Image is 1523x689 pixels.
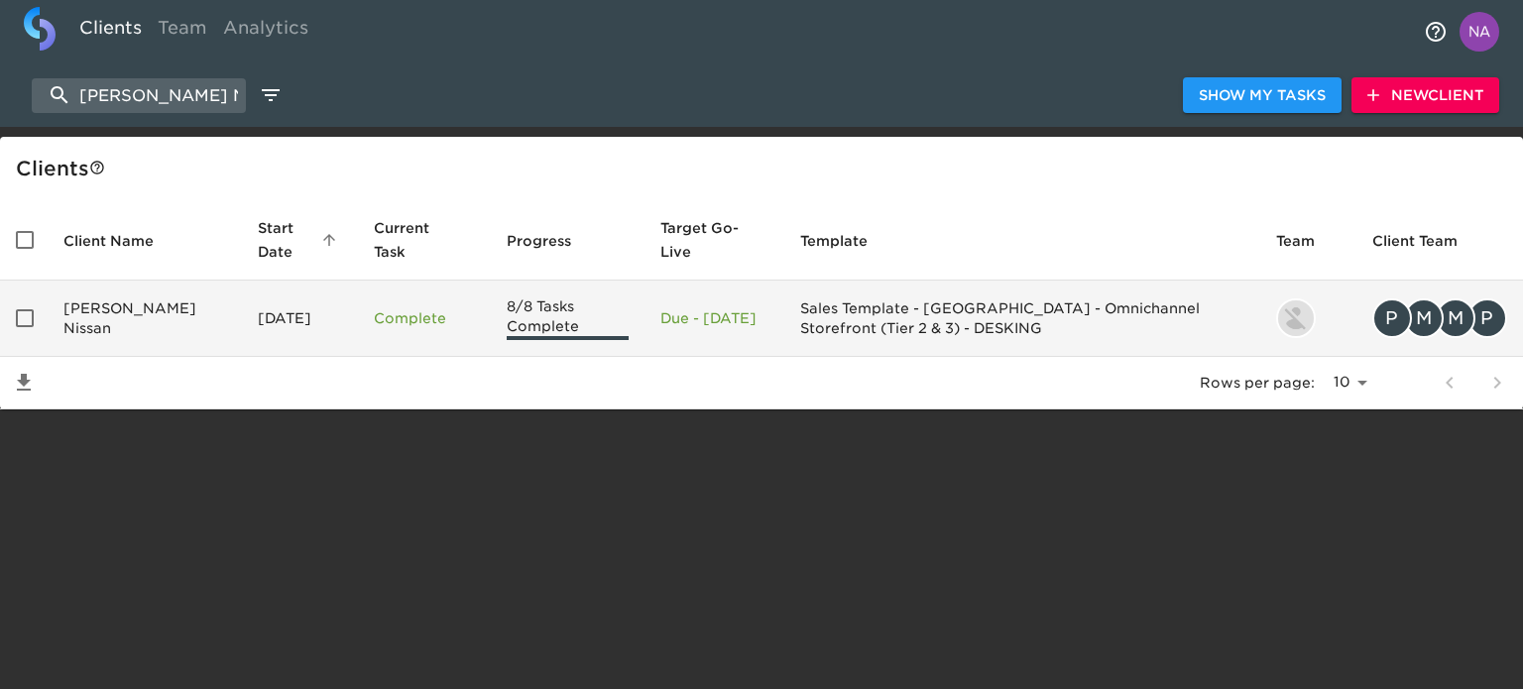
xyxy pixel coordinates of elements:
div: P [1372,298,1412,338]
span: Current Task [374,216,476,264]
span: Client Name [63,229,179,253]
span: Start Date [258,216,342,264]
div: M [1404,298,1444,338]
button: Show My Tasks [1183,77,1342,114]
a: Analytics [215,7,316,56]
img: logo [24,7,56,51]
button: NewClient [1351,77,1499,114]
p: Due - [DATE] [660,308,768,328]
div: M [1436,298,1475,338]
span: Target Go-Live [660,216,768,264]
td: Sales Template - [GEOGRAPHIC_DATA] - Omnichannel Storefront (Tier 2 & 3) - DESKING [784,281,1260,357]
a: Team [150,7,215,56]
button: notifications [1412,8,1460,56]
span: Client Team [1372,229,1483,253]
span: Show My Tasks [1199,83,1326,108]
span: Calculated based on the start date and the duration of all Tasks contained in this Hub. [660,216,743,264]
td: [PERSON_NAME] Nissan [48,281,242,357]
div: Client s [16,153,1515,184]
span: Template [800,229,893,253]
td: [DATE] [242,281,358,357]
select: rows per page [1323,368,1374,398]
td: 8/8 Tasks Complete [491,281,644,357]
img: Profile [1460,12,1499,52]
span: Team [1276,229,1341,253]
p: Complete [374,308,476,328]
div: kevin.lo@roadster.com [1276,298,1341,338]
button: edit [254,78,288,112]
p: Rows per page: [1200,373,1315,393]
a: Clients [71,7,150,56]
span: Progress [507,229,597,253]
div: pgermain@griecocars.com, mharbinson@griecocars.com, mnunez@griecocars.com, PGERMAIN@GRIECOCARS.COM [1372,298,1507,338]
input: search [32,78,246,113]
svg: This is a list of all of your clients and clients shared with you [89,160,105,175]
span: This is the next Task in this Hub that should be completed [374,216,450,264]
span: New Client [1367,83,1483,108]
img: kevin.lo@roadster.com [1278,300,1314,336]
div: P [1467,298,1507,338]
